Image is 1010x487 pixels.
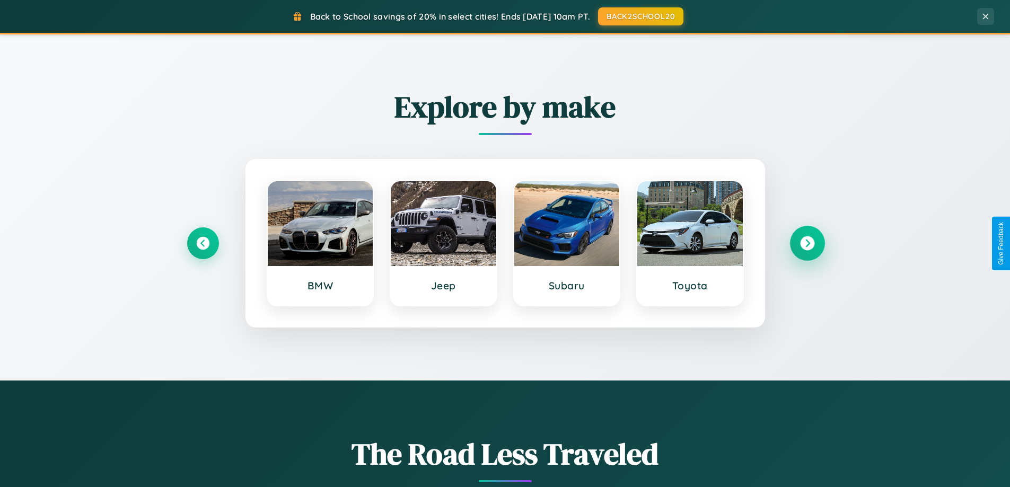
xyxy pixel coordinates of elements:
[997,222,1005,265] div: Give Feedback
[187,433,823,474] h1: The Road Less Traveled
[187,86,823,127] h2: Explore by make
[278,279,363,292] h3: BMW
[310,11,590,22] span: Back to School savings of 20% in select cities! Ends [DATE] 10am PT.
[648,279,732,292] h3: Toyota
[401,279,486,292] h3: Jeep
[525,279,609,292] h3: Subaru
[598,7,683,25] button: BACK2SCHOOL20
